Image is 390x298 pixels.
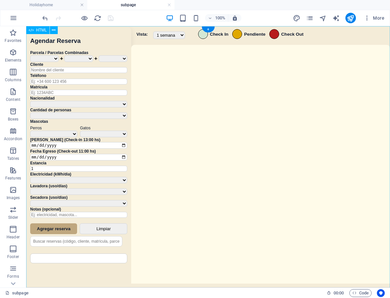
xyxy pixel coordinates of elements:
button: publish [345,13,356,23]
div: + [202,27,215,32]
i: Design (Ctrl+Alt+Y) [293,14,300,22]
p: Accordion [4,136,22,141]
button: pages [306,14,314,22]
button: undo [41,14,49,22]
i: Navigator [319,14,327,22]
span: Code [352,289,369,297]
button: Click here to leave preview mode and continue editing [80,14,88,22]
h6: 100% [215,14,225,22]
button: 100% [205,14,228,22]
p: Slider [8,215,18,220]
p: Images [7,195,20,200]
p: Features [5,176,21,181]
button: More [361,13,387,23]
span: HTML [36,28,47,32]
p: Header [7,234,20,240]
p: Tables [7,156,19,161]
button: Usercentrics [377,289,385,297]
button: navigator [319,14,327,22]
p: Boxes [8,117,19,122]
p: Content [6,97,20,102]
p: Elements [5,58,22,63]
i: AI Writer [332,14,340,22]
a: Click to cancel selection. Double-click to open Pages [5,289,29,297]
button: text_generator [332,14,340,22]
i: Reload page [94,14,101,22]
button: reload [93,14,101,22]
span: 00 00 [334,289,344,297]
button: Code [349,289,372,297]
p: Columns [5,77,21,83]
p: Footer [7,254,19,259]
i: Pages (Ctrl+Alt+S) [306,14,314,22]
span: : [338,290,339,295]
button: design [293,14,301,22]
p: Favorites [5,38,21,43]
h6: Session time [327,289,344,297]
p: Forms [7,274,19,279]
h4: subpage [87,1,174,9]
i: Publish [347,14,354,22]
i: Undo: Change HTML (Ctrl+Z) [41,14,49,22]
span: More [364,15,384,21]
